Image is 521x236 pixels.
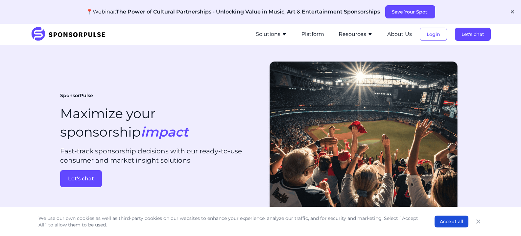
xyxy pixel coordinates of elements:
span: The Power of Cultural Partnerships - Unlocking Value in Music, Art & Entertainment Sponsorships [116,9,380,15]
h1: Maximize your sponsorship [60,104,188,141]
a: Let's chat [455,31,491,37]
span: SponsorPulse [60,92,93,99]
p: Fast-track sponsorship decisions with our ready-to-use consumer and market insight solutions [60,146,255,165]
a: Login [420,31,447,37]
i: impact [141,124,188,140]
button: Platform [301,30,324,38]
button: Login [420,28,447,41]
button: Accept all [435,216,468,227]
p: We use our own cookies as well as third-party cookies on our websites to enhance your experience,... [38,215,421,228]
p: 📍Webinar: [86,8,380,16]
button: About Us [387,30,412,38]
button: Let's chat [455,28,491,41]
a: Let's chat [60,170,255,187]
img: SponsorPulse [31,27,110,41]
a: About Us [387,31,412,37]
button: Close [474,217,483,226]
button: Save Your Spot! [385,5,435,18]
button: Resources [339,30,373,38]
button: Solutions [256,30,287,38]
a: Save Your Spot! [385,9,435,15]
button: Let's chat [60,170,102,187]
a: Platform [301,31,324,37]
